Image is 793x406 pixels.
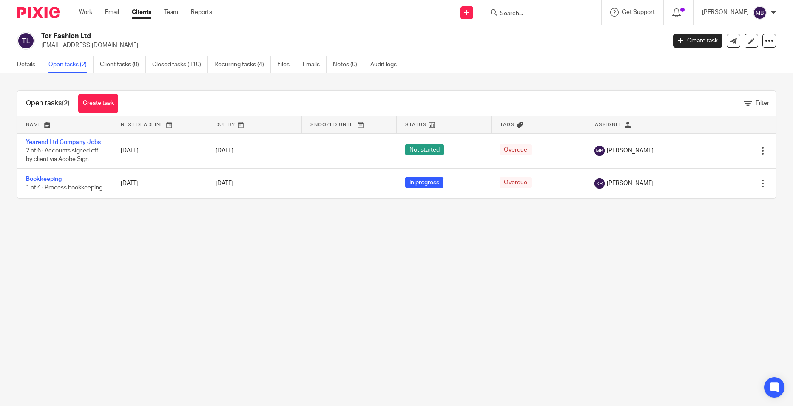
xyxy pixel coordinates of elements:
[405,144,444,155] span: Not started
[499,10,576,18] input: Search
[500,122,514,127] span: Tags
[100,56,146,73] a: Client tasks (0)
[405,177,443,188] span: In progress
[216,180,233,186] span: [DATE]
[500,177,532,188] span: Overdue
[26,176,62,182] a: Bookkeeping
[112,168,207,198] td: [DATE]
[594,146,605,156] img: svg%3E
[78,94,118,113] a: Create task
[370,56,403,73] a: Audit logs
[26,185,102,191] span: 1 of 4 · Process bookkeeping
[702,8,749,17] p: [PERSON_NAME]
[673,34,722,48] a: Create task
[405,122,426,127] span: Status
[132,8,151,17] a: Clients
[17,7,60,18] img: Pixie
[152,56,208,73] a: Closed tasks (110)
[112,133,207,168] td: [DATE]
[607,147,654,155] span: [PERSON_NAME]
[48,56,94,73] a: Open tasks (2)
[26,99,70,108] h1: Open tasks
[500,144,532,155] span: Overdue
[26,139,101,145] a: Yearend Ltd Company Jobs
[216,148,233,154] span: [DATE]
[303,56,327,73] a: Emails
[310,122,355,127] span: Snoozed Until
[26,148,98,163] span: 2 of 6 · Accounts signed off by client via Adobe Sign
[333,56,364,73] a: Notes (0)
[622,9,655,15] span: Get Support
[277,56,296,73] a: Files
[607,179,654,188] span: [PERSON_NAME]
[164,8,178,17] a: Team
[62,100,70,107] span: (2)
[214,56,271,73] a: Recurring tasks (4)
[79,8,92,17] a: Work
[17,56,42,73] a: Details
[756,100,769,106] span: Filter
[191,8,212,17] a: Reports
[594,178,605,189] img: svg%3E
[105,8,119,17] a: Email
[41,32,537,41] h2: Tor Fashion Ltd
[753,6,767,20] img: svg%3E
[41,41,660,50] p: [EMAIL_ADDRESS][DOMAIN_NAME]
[17,32,35,50] img: svg%3E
